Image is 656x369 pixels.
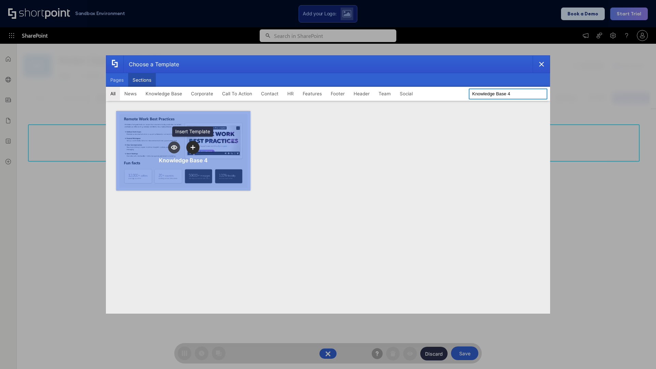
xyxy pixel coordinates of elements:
button: News [120,87,141,100]
div: Choose a Template [123,56,179,73]
iframe: Chat Widget [622,336,656,369]
button: Footer [326,87,349,100]
button: Features [298,87,326,100]
div: template selector [106,55,550,314]
button: All [106,87,120,100]
button: Social [395,87,417,100]
button: Knowledge Base [141,87,187,100]
input: Search [469,88,547,99]
button: Sections [128,73,156,87]
button: Call To Action [218,87,257,100]
button: Corporate [187,87,218,100]
button: HR [283,87,298,100]
button: Header [349,87,374,100]
button: Team [374,87,395,100]
button: Pages [106,73,128,87]
div: Knowledge Base 4 [159,157,208,164]
button: Contact [257,87,283,100]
